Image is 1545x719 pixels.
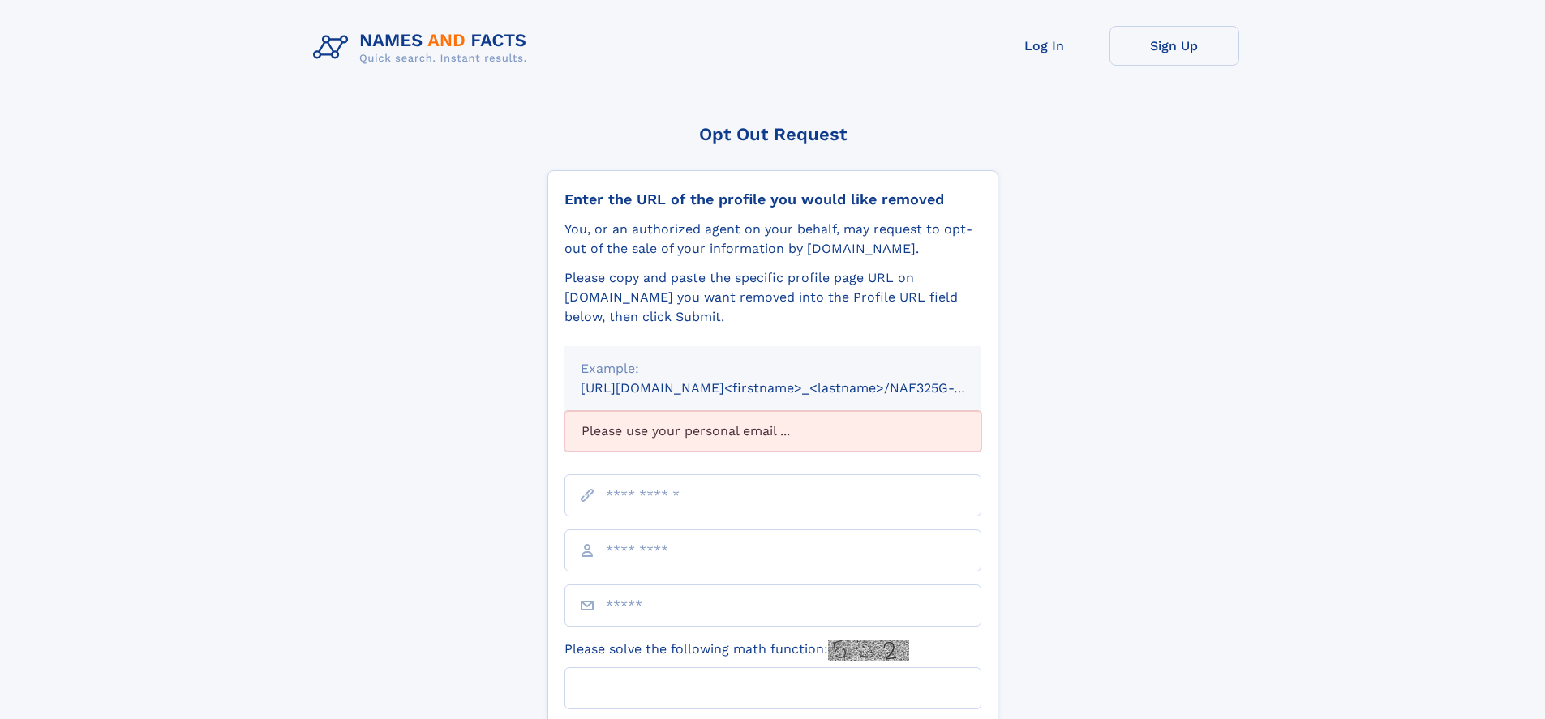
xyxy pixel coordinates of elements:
a: Log In [980,26,1109,66]
a: Sign Up [1109,26,1239,66]
div: Example: [581,359,965,379]
div: Enter the URL of the profile you would like removed [564,190,981,208]
div: Opt Out Request [547,124,998,144]
img: Logo Names and Facts [307,26,540,70]
div: Please use your personal email ... [564,411,981,452]
div: You, or an authorized agent on your behalf, may request to opt-out of the sale of your informatio... [564,220,981,259]
small: [URL][DOMAIN_NAME]<firstname>_<lastname>/NAF325G-xxxxxxxx [581,380,1012,396]
label: Please solve the following math function: [564,640,909,661]
div: Please copy and paste the specific profile page URL on [DOMAIN_NAME] you want removed into the Pr... [564,268,981,327]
